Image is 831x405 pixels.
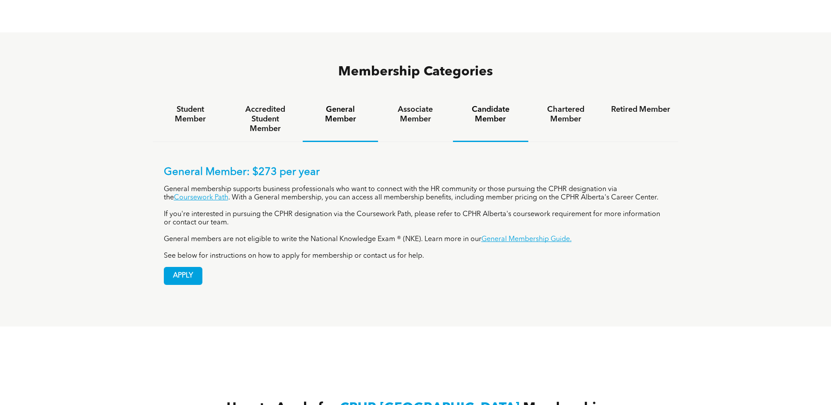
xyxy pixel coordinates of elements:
[164,252,668,260] p: See below for instructions on how to apply for membership or contact us for help.
[386,105,445,124] h4: Associate Member
[164,267,202,285] a: APPLY
[338,65,493,78] span: Membership Categories
[164,185,668,202] p: General membership supports business professionals who want to connect with the HR community or t...
[164,166,668,179] p: General Member: $273 per year
[481,236,572,243] a: General Membership Guide.
[236,105,295,134] h4: Accredited Student Member
[161,105,220,124] h4: Student Member
[164,267,202,284] span: APPLY
[164,235,668,244] p: General members are not eligible to write the National Knowledge Exam ® (NKE). Learn more in our
[311,105,370,124] h4: General Member
[164,210,668,227] p: If you're interested in pursuing the CPHR designation via the Coursework Path, please refer to CP...
[174,194,228,201] a: Coursework Path
[611,105,670,114] h4: Retired Member
[536,105,595,124] h4: Chartered Member
[461,105,520,124] h4: Candidate Member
